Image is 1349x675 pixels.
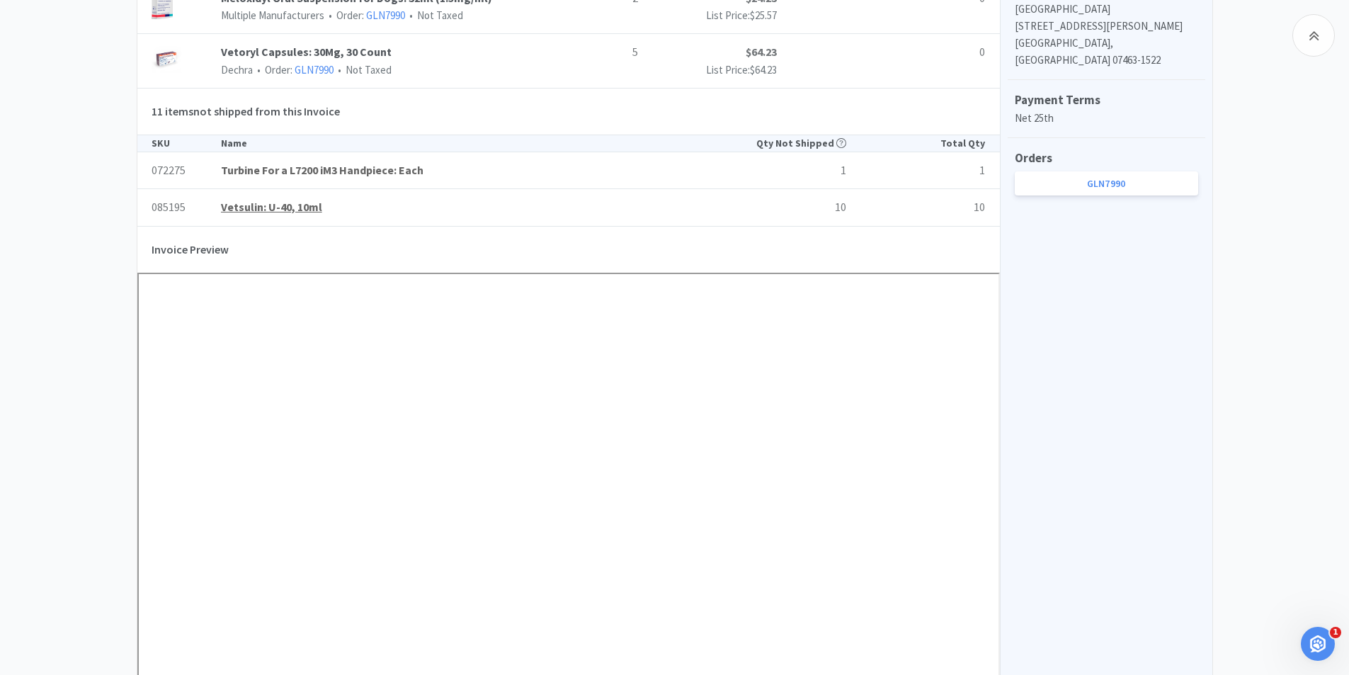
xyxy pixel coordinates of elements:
[336,63,343,76] span: •
[405,8,463,22] span: Not Taxed
[324,8,405,22] span: Order:
[707,198,846,217] p: 10
[1330,627,1341,638] span: 1
[255,63,263,76] span: •
[750,63,777,76] span: $64.23
[253,63,334,76] span: Order:
[366,8,405,22] a: GLN7990
[152,161,221,180] p: 072275
[407,8,415,22] span: •
[1301,627,1335,661] iframe: Intercom live chat
[221,8,324,22] span: Multiple Manufacturers
[295,63,334,76] a: GLN7990
[1015,149,1198,168] h5: Orders
[846,161,985,180] p: 1
[846,198,985,217] p: 10
[881,43,985,62] div: 0
[638,7,777,24] p: List Price:
[1015,91,1198,110] h5: Payment Terms
[707,161,846,180] p: 1
[152,96,340,128] h5: 11 items not shipped from this Invoice
[750,8,777,22] span: $25.57
[1015,171,1198,195] a: GLN7990
[152,135,221,151] div: SKU
[746,45,777,59] strong: $64.23
[1015,110,1198,127] p: Net 25th
[638,62,777,79] p: List Price:
[152,43,181,73] img: 99a6ba71ee064797990a0beb440959d5_31638.png
[221,198,707,217] a: Vetsulin: U-40, 10ml
[221,135,707,151] div: Name
[334,63,392,76] span: Not Taxed
[221,63,253,76] span: Dechra
[756,137,846,149] span: Qty Not Shipped
[152,234,229,266] h5: Invoice Preview
[568,43,637,62] p: 5
[846,135,985,151] div: Total Qty
[221,43,569,62] a: Vetoryl Capsules: 30Mg, 30 Count
[152,198,221,217] p: 085195
[1015,18,1198,35] p: [STREET_ADDRESS][PERSON_NAME]
[326,8,334,22] span: •
[1015,35,1198,69] p: [GEOGRAPHIC_DATA], [GEOGRAPHIC_DATA] 07463-1522
[221,161,707,180] a: Turbine For a L7200 iM3 Handpiece: Each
